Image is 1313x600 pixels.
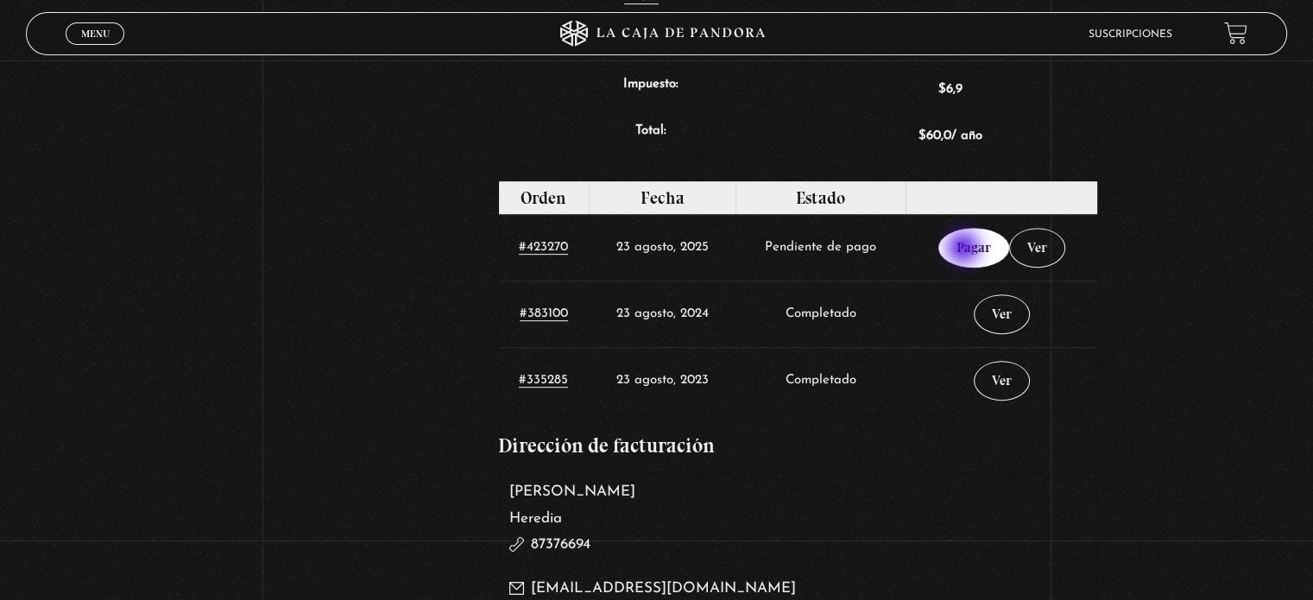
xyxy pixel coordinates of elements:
[615,241,708,254] time: 1755973607
[640,187,684,208] span: Fecha
[735,281,906,347] td: Completado
[1224,22,1247,45] a: View your shopping cart
[615,374,708,387] time: 1692815135
[615,307,708,320] time: 1724437576
[499,66,804,113] th: Impuesto:
[938,228,1009,268] a: Pagar
[735,347,906,414] td: Completado
[1009,228,1065,268] a: Ver
[796,187,845,208] span: Estado
[974,294,1030,334] a: Ver
[974,361,1030,401] a: Ver
[918,129,951,142] span: 60,0
[519,241,568,255] a: #423270
[520,307,568,321] a: #383100
[938,83,946,96] span: $
[81,28,110,39] span: Menu
[499,113,804,160] th: Total:
[521,187,566,208] span: Orden
[509,532,1086,559] p: 87376694
[804,113,1097,160] td: / año
[498,435,1098,456] h2: Dirección de facturación
[918,129,926,142] span: $
[735,214,906,281] td: Pendiente de pago
[519,374,568,388] a: #335285
[75,43,116,55] span: Cerrar
[938,83,963,96] span: 6,9
[1089,29,1172,40] a: Suscripciones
